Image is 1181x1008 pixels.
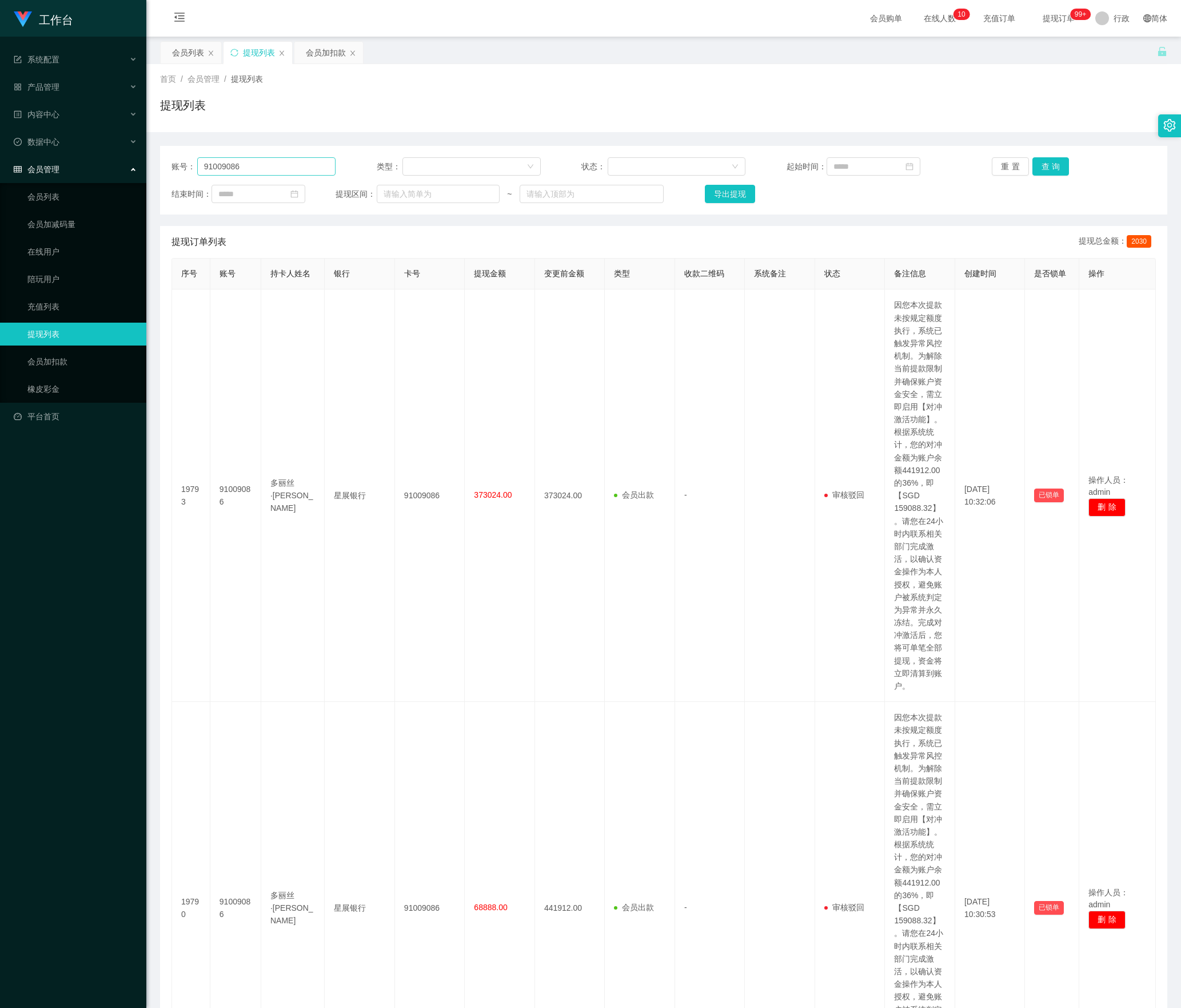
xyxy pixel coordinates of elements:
font: 是否锁单 [1034,269,1066,278]
font: 序号 [181,269,197,278]
font: 提现列表 [160,99,206,112]
font: 会员列表 [172,48,204,57]
i: 图标： 表格 [14,165,22,173]
input: 请输入简单为 [377,185,500,203]
font: 备注信息 [894,269,926,278]
font: 变更前金额 [544,269,584,278]
font: 68888.00 [474,903,507,912]
font: 审核驳回 [832,903,864,912]
a: 图标：仪表板平台首页 [14,405,137,428]
input: 请输入 [197,157,336,176]
a: 橡皮彩金 [27,378,137,400]
sup: 10 [953,9,969,20]
font: 提现列表 [231,74,263,84]
i: 图标: 全球 [1143,14,1151,22]
font: 提现总金额： [1079,236,1127,245]
font: ~ [507,189,512,199]
font: 账号 [220,269,236,278]
i: 图标：同步 [230,49,238,57]
font: 创建时间 [964,269,996,278]
font: 产品管理 [27,82,59,92]
font: 收款二维码 [684,269,724,278]
font: 会员购单 [870,14,902,23]
img: logo.9652507e.png [14,11,32,27]
font: 星展银行 [334,903,366,912]
font: 数据中心 [27,137,59,146]
font: 多丽丝·[PERSON_NAME] [270,891,313,925]
font: [DATE] 10:30:53 [964,897,996,919]
i: 图标： 关闭 [208,50,214,57]
font: 提现金额 [474,269,506,278]
font: 会员管理 [187,74,220,84]
font: 91009086 [220,485,251,506]
font: 在线人数 [924,14,956,23]
i: 图标： 表格 [14,55,22,64]
font: - [684,490,687,499]
button: 删除 [1088,911,1126,929]
font: 卡号 [404,269,420,278]
font: 19793 [181,485,199,506]
font: 持卡人姓名 [270,269,310,278]
i: 图标： 下 [732,163,739,171]
i: 图标：设置 [1163,119,1176,132]
font: 行政 [1114,14,1130,23]
button: 查询 [1032,157,1070,176]
font: 会员管理 [27,165,59,174]
a: 会员加减码量 [27,213,137,236]
i: 图标：日历 [905,162,913,170]
i: 图标： 解锁 [1157,46,1167,57]
button: 删除 [1088,498,1126,517]
font: 结束时间： [171,189,212,199]
font: / [224,74,226,84]
font: 99+ [1075,10,1086,18]
font: [DATE] 10:32:06 [964,485,996,506]
i: 图标： 关闭 [278,50,285,57]
font: 19790 [181,897,199,919]
font: 起始时间： [787,162,827,171]
a: 陪玩用户 [27,268,137,291]
a: 工作台 [14,14,73,23]
i: 图标： 下 [527,163,534,171]
font: 类型： [377,162,401,171]
a: 在线用户 [27,240,137,263]
font: / [181,74,183,84]
i: 图标: 菜单折叠 [160,1,199,37]
font: 充值订单 [983,14,1015,23]
button: 重置 [992,157,1029,176]
font: 类型 [614,269,630,278]
i: 图标: appstore-o [14,83,22,91]
font: 提现列表 [243,48,275,57]
font: 91009086 [404,903,440,912]
font: 首页 [160,74,176,84]
font: 会员出款 [622,490,654,499]
a: 提现列表 [27,323,137,346]
button: 已锁单 [1034,489,1064,502]
font: 2030 [1131,237,1147,245]
button: 导出提现 [705,185,755,203]
input: 请输入顶部为 [520,185,664,203]
a: 会员加扣款 [27,350,137,373]
sup: 1055 [1070,9,1091,20]
font: 因您本次提款未按规定额度执行，系统已触发异常风控机制。为解除当前提款限制并确保账户资金安全，需立即启用【对冲激活功能】。根据系统统计，您的对冲金额为账户余额441912.00的36%，即【SGD... [894,300,943,690]
font: 状态 [824,269,840,278]
font: 状态： [581,162,605,171]
font: 会员加扣款 [306,48,346,57]
font: 系统备注 [754,269,786,278]
p: 1 [957,9,961,20]
font: 银行 [334,269,350,278]
button: 已锁单 [1034,901,1064,915]
a: 充值列表 [27,295,137,318]
font: 会员出款 [622,903,654,912]
font: 操作 [1088,269,1104,278]
font: 91009086 [404,491,440,500]
a: 会员列表 [27,185,137,208]
font: 简体 [1151,14,1167,23]
font: 373024.00 [474,490,512,499]
font: 多丽丝·[PERSON_NAME] [270,478,313,513]
font: 审核驳回 [832,490,864,499]
font: 系统配置 [27,55,59,64]
font: 操作人员：admin [1088,888,1128,909]
font: 提现订单 [1043,14,1075,23]
font: 373024.00 [544,491,582,500]
font: 提现区间： [336,189,376,199]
